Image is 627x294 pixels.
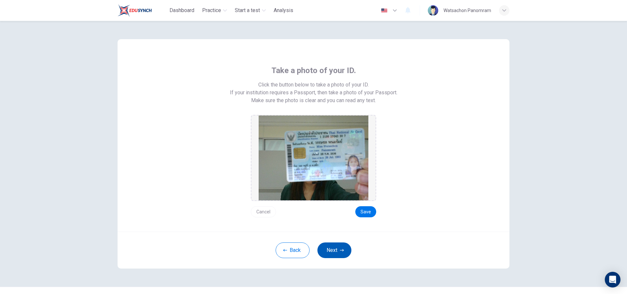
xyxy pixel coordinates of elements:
[380,8,388,13] img: en
[259,116,368,200] img: preview screemshot
[232,5,268,16] button: Start a test
[202,7,221,14] span: Practice
[251,97,376,104] span: Make sure the photo is clear and you can read any text.
[118,4,152,17] img: Train Test logo
[276,242,310,258] button: Back
[274,7,293,14] span: Analysis
[271,65,356,76] span: Take a photo of your ID.
[167,5,197,16] button: Dashboard
[605,272,620,287] div: Open Intercom Messenger
[230,81,397,97] span: Click the button below to take a photo of your ID. If your institution requires a Passport, then ...
[118,4,167,17] a: Train Test logo
[169,7,194,14] span: Dashboard
[271,5,296,16] button: Analysis
[200,5,230,16] button: Practice
[251,206,276,217] button: Cancel
[355,206,376,217] button: Save
[428,5,438,16] img: Profile picture
[235,7,260,14] span: Start a test
[317,242,351,258] button: Next
[443,7,491,14] div: Watsachon Panomram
